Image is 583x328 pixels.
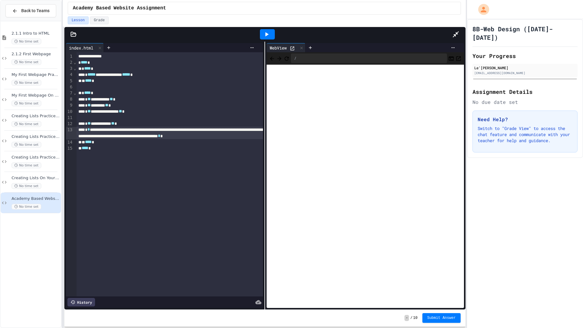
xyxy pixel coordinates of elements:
[66,96,73,102] div: 8
[267,45,290,51] div: WebView
[73,5,166,12] span: Academy Based Website Assignment
[66,84,73,90] div: 6
[472,25,578,42] h1: 8B-Web Design ([DATE]-[DATE])
[67,298,95,306] div: History
[12,204,41,210] span: No time set
[267,43,305,52] div: WebView
[413,316,418,320] span: 10
[66,121,73,127] div: 12
[472,2,491,16] div: My Account
[12,176,60,181] span: Creating Lists On Your Own Assignment
[12,196,60,201] span: Academy Based Website Assignment
[472,87,578,96] h2: Assignment Details
[267,65,464,308] iframe: Web Preview
[472,98,578,106] div: No due date set
[269,54,275,62] span: Back
[73,91,77,95] span: Fold line
[66,102,73,108] div: 9
[12,134,60,139] span: Creating Lists Practice Assignment 2
[73,66,77,71] span: Fold line
[66,145,73,152] div: 15
[12,114,60,119] span: Creating Lists Practice Assignment 1
[66,109,73,115] div: 10
[422,313,461,323] button: Submit Answer
[474,71,576,75] div: [EMAIL_ADDRESS][DOMAIN_NAME]
[404,315,409,321] span: -
[12,80,41,86] span: No time set
[66,127,73,139] div: 13
[276,54,282,62] span: Forward
[427,316,456,320] span: Submit Answer
[12,155,60,160] span: Creating Lists Practice Assignment 3
[455,55,462,62] button: Open in new tab
[73,60,77,65] span: Fold line
[12,121,41,127] span: No time set
[66,115,73,121] div: 11
[410,316,412,320] span: /
[472,52,578,60] h2: Your Progress
[474,65,576,70] div: Le'[PERSON_NAME]
[66,60,73,66] div: 2
[478,125,572,144] p: Switch to "Grade View" to access the chat feature and communicate with your teacher for help and ...
[12,39,41,44] span: No time set
[12,162,41,168] span: No time set
[66,66,73,72] div: 3
[12,101,41,106] span: No time set
[66,53,73,60] div: 1
[448,55,454,62] button: Console
[66,90,73,96] div: 7
[66,72,73,78] div: 4
[21,8,49,14] span: Back to Teams
[12,52,60,57] span: 2.1.2 First Webpage
[66,45,96,51] div: index.html
[5,4,56,17] button: Back to Teams
[90,16,109,24] button: Grade
[12,142,41,148] span: No time set
[66,78,73,84] div: 5
[66,43,104,52] div: index.html
[12,59,41,65] span: No time set
[478,116,572,123] h3: Need Help?
[12,183,41,189] span: No time set
[12,72,60,77] span: My First Webpage Practice with Tags
[284,55,290,62] button: Refresh
[12,31,60,36] span: 2.1.1 Intro to HTML
[68,16,89,24] button: Lesson
[66,139,73,145] div: 14
[12,93,60,98] span: My First Webpage On Your Own Asssignment
[291,53,447,63] div: /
